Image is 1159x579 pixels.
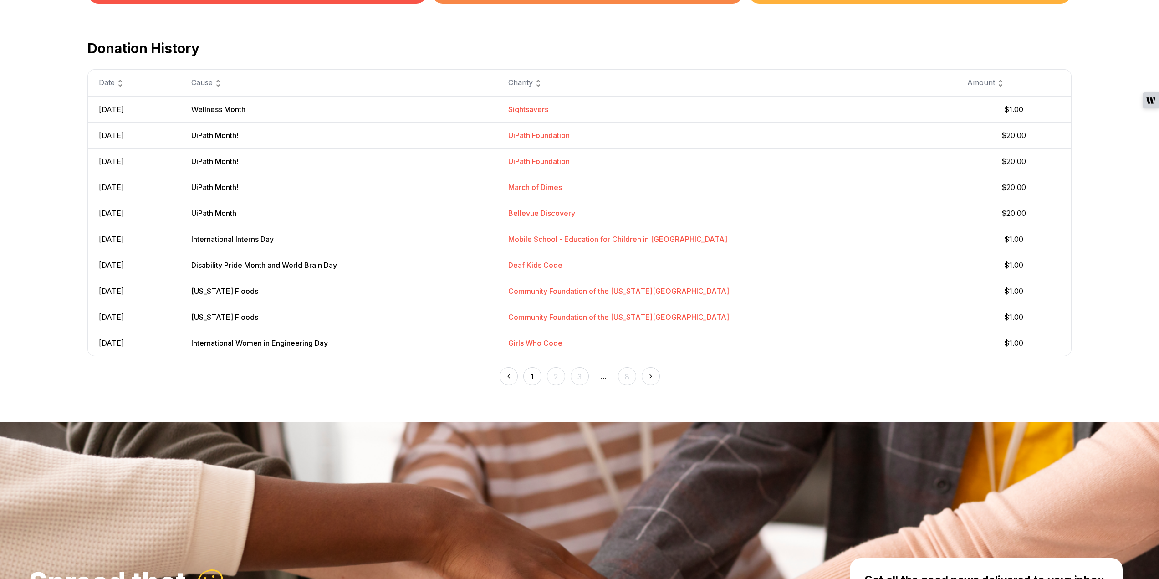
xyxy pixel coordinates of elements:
[571,367,589,385] button: 3
[508,131,570,140] span: UiPath Foundation
[508,235,727,244] span: Mobile School - Education for Children in [GEOGRAPHIC_DATA]
[87,200,180,226] td: [DATE]
[191,287,258,296] span: [US_STATE] Floods
[967,104,1060,115] span: $1.00
[191,131,238,140] span: UiPath Month!
[508,261,562,270] span: Deaf Kids Code
[87,330,180,356] td: [DATE]
[87,96,180,122] td: [DATE]
[87,40,1072,56] h2: Donation History
[191,209,236,218] span: UiPath Month
[87,252,180,278] td: [DATE]
[967,286,1060,297] span: $1.00
[967,234,1060,245] span: $1.00
[508,313,729,322] span: Community Foundation of the [US_STATE][GEOGRAPHIC_DATA]
[504,371,514,381] img: <
[87,122,180,148] td: [DATE]
[594,367,613,385] span: ...
[87,226,180,252] td: [DATE]
[191,313,258,322] span: [US_STATE] Floods
[967,77,1060,89] div: Amount
[967,312,1060,323] span: $1.00
[191,183,238,192] span: UiPath Month!
[191,261,337,270] span: Disability Pride Month and World Brain Day
[87,148,180,174] td: [DATE]
[191,105,245,114] span: Wellness Month
[523,367,541,385] button: 1
[191,77,486,89] div: Cause
[967,338,1060,348] span: $1.00
[191,338,328,348] span: International Women in Engineering Day
[191,235,274,244] span: International Interns Day
[508,183,562,192] span: March of Dimes
[508,338,562,348] span: Girls Who Code
[646,371,656,381] img: >
[508,209,575,218] span: Bellevue Discovery
[967,130,1060,141] span: $20.00
[967,182,1060,193] span: $20.00
[99,77,169,89] div: Date
[547,367,565,385] button: 2
[508,77,945,89] div: Charity
[967,260,1060,271] span: $1.00
[87,304,180,330] td: [DATE]
[618,367,636,385] button: 8
[508,157,570,166] span: UiPath Foundation
[967,208,1060,219] span: $20.00
[87,174,180,200] td: [DATE]
[508,105,548,114] span: Sightsavers
[191,157,238,166] span: UiPath Month!
[508,287,729,296] span: Community Foundation of the [US_STATE][GEOGRAPHIC_DATA]
[87,278,180,304] td: [DATE]
[967,156,1060,167] span: $20.00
